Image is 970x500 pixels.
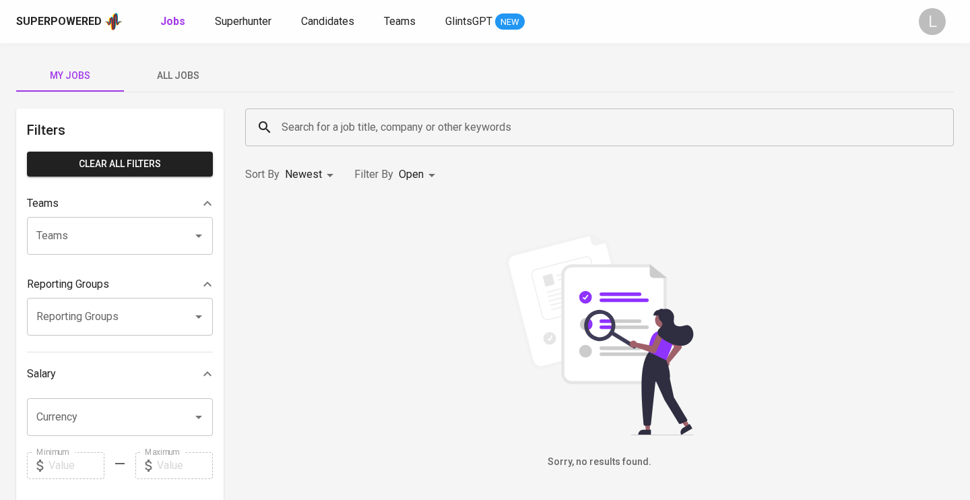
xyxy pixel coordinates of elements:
div: Superpowered [16,14,102,30]
p: Teams [27,195,59,212]
a: Teams [384,13,418,30]
button: Open [189,226,208,245]
span: My Jobs [24,67,116,84]
span: Superhunter [215,15,271,28]
div: L [919,8,946,35]
img: file_searching.svg [498,233,701,435]
b: Jobs [160,15,185,28]
div: Reporting Groups [27,271,213,298]
p: Reporting Groups [27,276,109,292]
div: Salary [27,361,213,387]
span: Teams [384,15,416,28]
button: Open [189,408,208,427]
a: Superpoweredapp logo [16,11,123,32]
span: Clear All filters [38,156,202,173]
h6: Sorry, no results found. [245,455,954,470]
h6: Filters [27,119,213,141]
span: Open [399,168,424,181]
div: Newest [285,162,338,187]
div: Teams [27,190,213,217]
div: Open [399,162,440,187]
a: Candidates [301,13,357,30]
p: Salary [27,366,56,382]
p: Newest [285,166,322,183]
button: Clear All filters [27,152,213,177]
a: Jobs [160,13,188,30]
p: Sort By [245,166,280,183]
a: GlintsGPT NEW [445,13,525,30]
span: Candidates [301,15,354,28]
button: Open [189,307,208,326]
span: NEW [495,15,525,29]
p: Filter By [354,166,393,183]
span: GlintsGPT [445,15,492,28]
input: Value [48,452,104,479]
img: app logo [104,11,123,32]
input: Value [157,452,213,479]
span: All Jobs [132,67,224,84]
a: Superhunter [215,13,274,30]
